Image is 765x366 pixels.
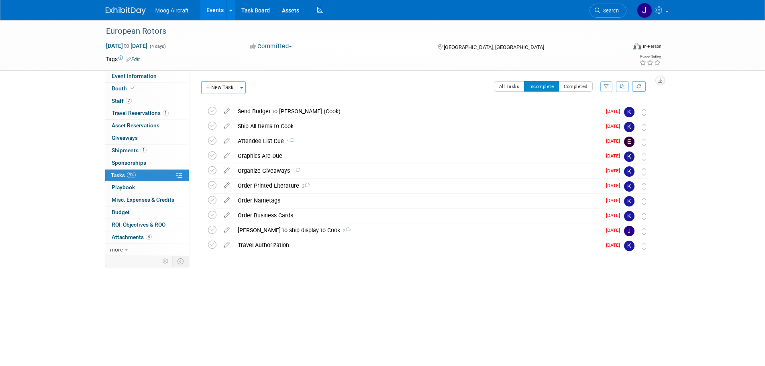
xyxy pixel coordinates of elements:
[106,42,148,49] span: [DATE] [DATE]
[590,4,626,18] a: Search
[149,44,166,49] span: (4 days)
[642,108,646,116] i: Move task
[146,234,152,240] span: 4
[126,98,132,104] span: 2
[105,95,189,107] a: Staff2
[234,104,601,118] div: Send Budget to [PERSON_NAME] (Cook)
[606,108,624,114] span: [DATE]
[105,244,189,256] a: more
[606,213,624,218] span: [DATE]
[103,24,614,39] div: European Rotors
[624,137,634,147] img: Edward Popek
[234,119,601,133] div: Ship All Items to Cook
[112,159,146,166] span: Sponsorships
[163,110,169,116] span: 1
[105,83,189,95] a: Booth
[127,172,136,178] span: 9%
[299,184,310,189] span: 2
[112,110,169,116] span: Travel Reservations
[624,211,634,221] img: Kelsey Blackley
[234,164,601,178] div: Organize Giveaways
[494,81,525,92] button: All Tasks
[126,57,140,62] a: Edit
[110,246,123,253] span: more
[624,151,634,162] img: Kathryn Germony
[112,122,159,129] span: Asset Reservations
[105,207,189,219] a: Budget
[624,166,634,177] img: Kelsey Blackley
[172,256,189,266] td: Toggle Event Tabs
[105,182,189,194] a: Playbook
[220,152,234,159] a: edit
[220,182,234,189] a: edit
[606,198,624,203] span: [DATE]
[131,86,135,90] i: Booth reservation complete
[633,43,641,49] img: Format-Inperson.png
[290,169,300,174] span: 1
[643,43,661,49] div: In-Person
[220,197,234,204] a: edit
[201,81,238,94] button: New Task
[112,73,157,79] span: Event Information
[159,256,173,266] td: Personalize Event Tab Strip
[579,42,662,54] div: Event Format
[112,234,152,240] span: Attachments
[105,157,189,169] a: Sponsorships
[111,172,136,178] span: Tasks
[624,226,634,236] img: Josh Maday
[112,184,135,190] span: Playbook
[220,123,234,130] a: edit
[642,198,646,205] i: Move task
[637,3,652,18] img: Josh Maday
[642,242,646,250] i: Move task
[112,147,147,153] span: Shipments
[105,107,189,119] a: Travel Reservations1
[106,55,140,63] td: Tags
[606,153,624,159] span: [DATE]
[105,132,189,144] a: Giveaways
[105,231,189,243] a: Attachments4
[105,120,189,132] a: Asset Reservations
[642,168,646,176] i: Move task
[234,134,601,148] div: Attendee List Due
[234,238,601,252] div: Travel Authorization
[606,242,624,248] span: [DATE]
[220,108,234,115] a: edit
[105,170,189,182] a: Tasks9%
[220,167,234,174] a: edit
[112,221,165,228] span: ROI, Objectives & ROO
[624,181,634,192] img: Kelsey Blackley
[234,209,601,222] div: Order Business Cards
[220,212,234,219] a: edit
[642,227,646,235] i: Move task
[220,137,234,145] a: edit
[624,196,634,207] img: Kelsey Blackley
[639,55,661,59] div: Event Rating
[106,7,146,15] img: ExhibitDay
[112,135,138,141] span: Giveaways
[642,153,646,161] i: Move task
[105,145,189,157] a: Shipments1
[220,227,234,234] a: edit
[284,139,294,144] span: 1
[234,194,601,207] div: Order Nametags
[642,123,646,131] i: Move task
[624,107,634,117] img: Kathryn Germony
[123,43,131,49] span: to
[642,213,646,220] i: Move task
[606,183,624,188] span: [DATE]
[105,194,189,206] a: Misc. Expenses & Credits
[606,227,624,233] span: [DATE]
[112,85,136,92] span: Booth
[234,179,601,192] div: Order Printed Literature
[220,241,234,249] a: edit
[105,219,189,231] a: ROI, Objectives & ROO
[624,122,634,132] img: Kelsey Blackley
[624,241,634,251] img: Kay Bostaph
[112,196,174,203] span: Misc. Expenses & Credits
[524,81,559,92] button: Incomplete
[234,149,601,163] div: Graphics Are Due
[112,209,130,215] span: Budget
[112,98,132,104] span: Staff
[247,42,295,51] button: Committed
